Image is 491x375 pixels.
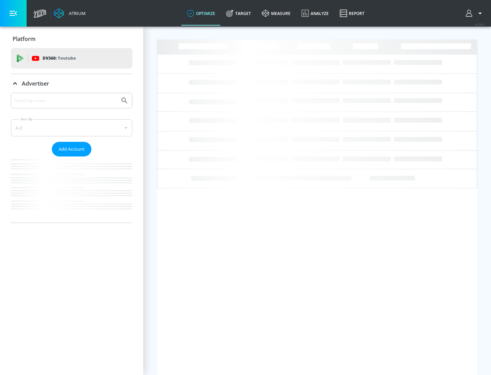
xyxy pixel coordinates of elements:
nav: list of Advertiser [11,156,132,223]
div: Atrium [66,10,86,16]
p: Youtube [58,55,76,62]
a: Analyze [296,1,334,26]
a: Atrium [54,8,86,18]
a: Report [334,1,370,26]
span: v 4.24.0 [475,22,484,26]
div: Advertiser [11,74,132,93]
label: Sort By [19,117,34,121]
a: optimize [181,1,221,26]
p: Advertiser [22,80,49,87]
p: DV360: [43,55,76,62]
p: Platform [13,35,35,43]
a: measure [256,1,296,26]
button: Add Account [52,142,91,156]
div: Platform [11,29,132,48]
span: Add Account [59,145,85,153]
input: Search by name [14,96,117,105]
a: Target [221,1,256,26]
div: DV360: Youtube [11,48,132,69]
div: A-Z [11,119,132,136]
div: Advertiser [11,93,132,223]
